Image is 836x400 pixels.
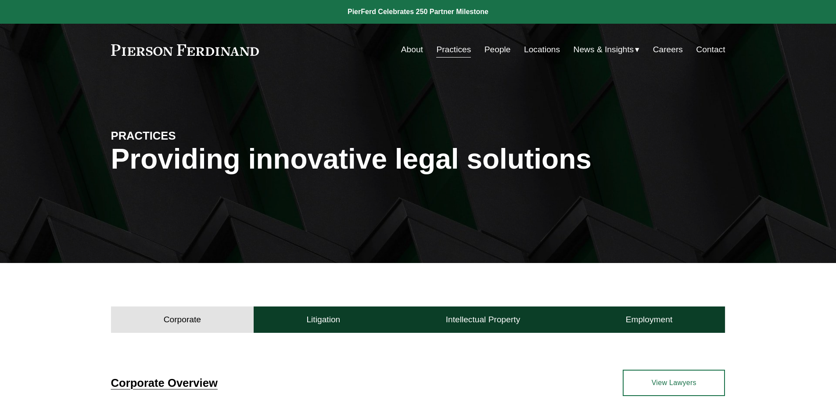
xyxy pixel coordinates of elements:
[626,314,673,325] h4: Employment
[111,129,265,143] h4: PRACTICES
[111,143,725,175] h1: Providing innovative legal solutions
[574,42,634,58] span: News & Insights
[653,41,683,58] a: Careers
[306,314,340,325] h4: Litigation
[446,314,520,325] h4: Intellectual Property
[111,377,218,389] a: Corporate Overview
[401,41,423,58] a: About
[436,41,471,58] a: Practices
[696,41,725,58] a: Contact
[574,41,640,58] a: folder dropdown
[623,370,725,396] a: View Lawyers
[484,41,511,58] a: People
[164,314,201,325] h4: Corporate
[524,41,560,58] a: Locations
